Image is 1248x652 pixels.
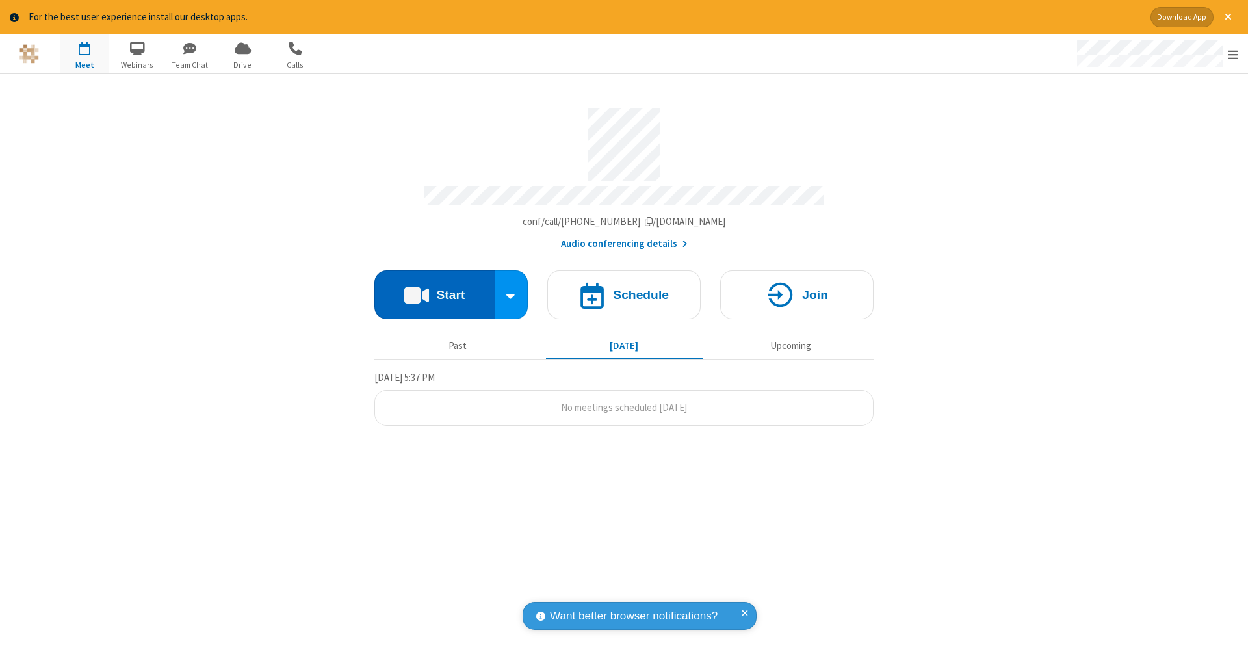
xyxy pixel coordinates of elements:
span: Want better browser notifications? [550,608,718,625]
section: Today's Meetings [374,370,874,426]
div: Open menu [1065,34,1248,73]
button: Upcoming [712,334,869,359]
span: Meet [60,59,109,71]
section: Account details [374,98,874,251]
h4: Schedule [613,289,669,301]
h4: Join [802,289,828,301]
span: [DATE] 5:37 PM [374,371,435,384]
button: [DATE] [546,334,703,359]
span: Copy my meeting room link [523,215,726,228]
span: Drive [218,59,267,71]
button: Schedule [547,270,701,319]
button: Download App [1150,7,1214,27]
div: Start conference options [495,270,528,319]
span: No meetings scheduled [DATE] [561,401,687,413]
div: For the best user experience install our desktop apps. [29,10,1141,25]
span: Calls [271,59,320,71]
button: Logo [5,34,53,73]
h4: Start [436,289,465,301]
button: Copy my meeting room linkCopy my meeting room link [523,215,726,229]
button: Start [374,270,495,319]
span: Webinars [113,59,162,71]
img: QA Selenium DO NOT DELETE OR CHANGE [19,44,39,64]
button: Join [720,270,874,319]
span: Team Chat [166,59,214,71]
button: Audio conferencing details [561,237,688,252]
button: Close alert [1218,7,1238,27]
button: Past [380,334,536,359]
